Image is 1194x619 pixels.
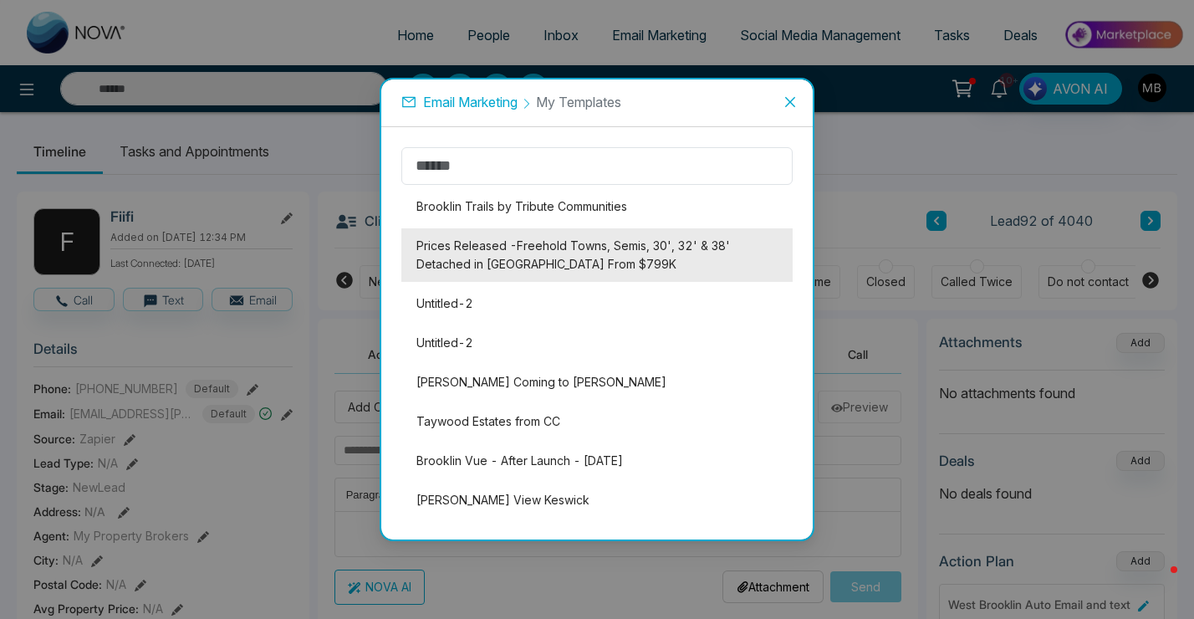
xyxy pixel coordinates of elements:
li: Untitled-2 [401,325,793,361]
li: Untitled-2 [401,286,793,321]
li: Prices Released -Freehold Towns, Semis, 30', 32' & 38' Detached in [GEOGRAPHIC_DATA] From $799K [401,228,793,282]
li: Brooklin Vue - After Launch - [DATE] [401,443,793,478]
li: Taywood Estates from CC [401,404,793,439]
span: close [783,95,797,109]
span: My Templates [536,94,621,110]
li: [PERSON_NAME] View Keswick [401,483,793,518]
button: Close [768,79,813,125]
span: Email Marketing [423,94,518,110]
li: Brooklin Trails by Tribute Communities [401,189,793,224]
iframe: Intercom live chat [1137,562,1177,602]
li: [PERSON_NAME] Coming to [PERSON_NAME] [401,365,793,400]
